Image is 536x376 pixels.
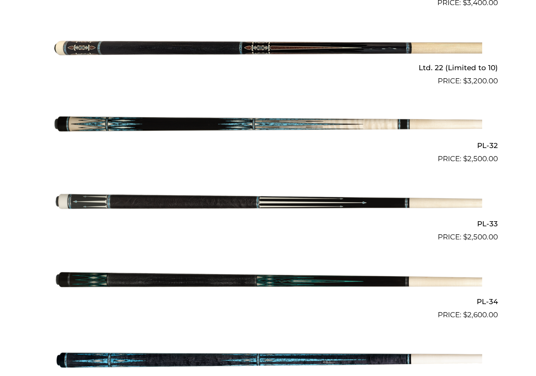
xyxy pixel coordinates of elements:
[39,246,498,321] a: PL-34 $2,600.00
[463,77,467,85] span: $
[463,233,498,241] bdi: 2,500.00
[39,12,498,86] a: Ltd. 22 (Limited to 10) $3,200.00
[463,154,498,163] bdi: 2,500.00
[39,60,498,75] h2: Ltd. 22 (Limited to 10)
[39,216,498,231] h2: PL-33
[463,154,467,163] span: $
[39,90,498,165] a: PL-32 $2,500.00
[54,90,482,161] img: PL-32
[463,77,498,85] bdi: 3,200.00
[39,138,498,154] h2: PL-32
[39,168,498,242] a: PL-33 $2,500.00
[54,246,482,317] img: PL-34
[39,294,498,310] h2: PL-34
[463,310,498,319] bdi: 2,600.00
[54,168,482,239] img: PL-33
[54,12,482,83] img: Ltd. 22 (Limited to 10)
[463,233,467,241] span: $
[463,310,467,319] span: $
